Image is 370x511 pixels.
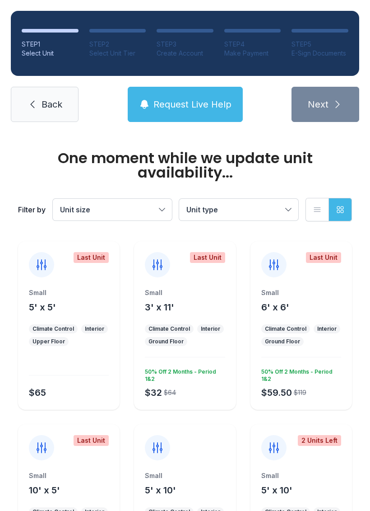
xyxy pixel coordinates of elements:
[306,252,341,263] div: Last Unit
[29,301,56,314] button: 5' x 5'
[145,471,225,480] div: Small
[29,288,109,297] div: Small
[186,205,218,214] span: Unit type
[224,49,281,58] div: Make Payment
[18,151,352,180] div: One moment while we update unit availability...
[141,365,225,383] div: 50% Off 2 Months - Period 1&2
[148,338,184,345] div: Ground Floor
[261,484,292,497] button: 5' x 10'
[29,386,46,399] div: $65
[190,252,225,263] div: Last Unit
[60,205,90,214] span: Unit size
[22,40,79,49] div: STEP 1
[224,40,281,49] div: STEP 4
[265,338,300,345] div: Ground Floor
[294,388,306,397] div: $119
[42,98,62,111] span: Back
[201,325,220,333] div: Interior
[261,471,341,480] div: Small
[291,49,348,58] div: E-Sign Documents
[145,386,162,399] div: $32
[89,49,146,58] div: Select Unit Tier
[179,199,298,220] button: Unit type
[32,325,74,333] div: Climate Control
[258,365,341,383] div: 50% Off 2 Months - Period 1&2
[74,435,109,446] div: Last Unit
[89,40,146,49] div: STEP 2
[261,301,289,314] button: 6' x 6'
[74,252,109,263] div: Last Unit
[29,471,109,480] div: Small
[145,288,225,297] div: Small
[53,199,172,220] button: Unit size
[317,325,337,333] div: Interior
[145,484,176,497] button: 5' x 10'
[148,325,190,333] div: Climate Control
[145,301,174,314] button: 3' x 11'
[153,98,231,111] span: Request Live Help
[265,325,306,333] div: Climate Control
[29,302,56,313] span: 5' x 5'
[29,484,60,497] button: 10' x 5'
[164,388,176,397] div: $64
[261,302,289,313] span: 6' x 6'
[261,485,292,496] span: 5' x 10'
[145,485,176,496] span: 5' x 10'
[29,485,60,496] span: 10' x 5'
[32,338,65,345] div: Upper Floor
[157,49,213,58] div: Create Account
[261,288,341,297] div: Small
[157,40,213,49] div: STEP 3
[18,204,46,215] div: Filter by
[308,98,328,111] span: Next
[145,302,174,313] span: 3' x 11'
[85,325,104,333] div: Interior
[291,40,348,49] div: STEP 5
[298,435,341,446] div: 2 Units Left
[261,386,292,399] div: $59.50
[22,49,79,58] div: Select Unit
